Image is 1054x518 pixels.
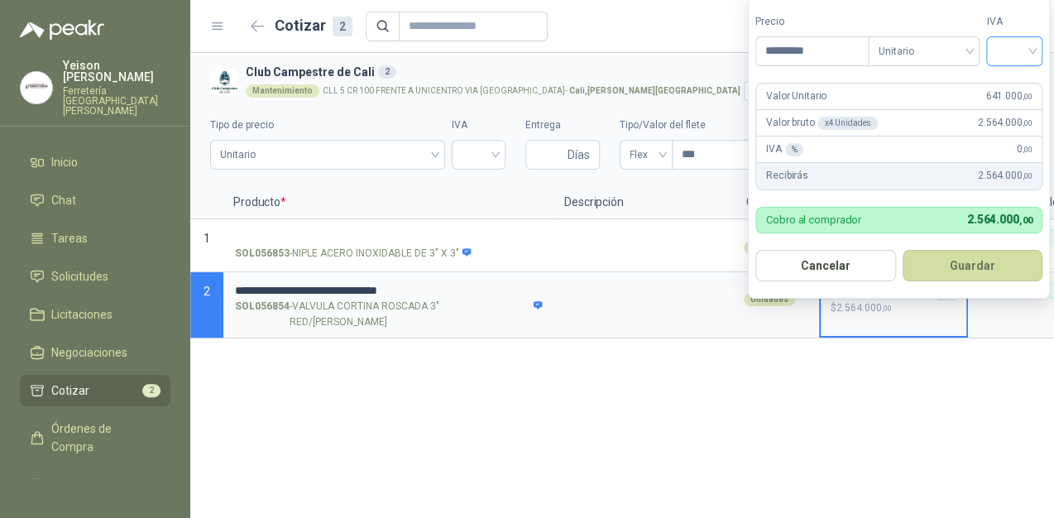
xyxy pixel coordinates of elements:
[235,246,472,261] p: - NIPLE ACERO INOXIDABLE DE 3" X 3"
[620,118,838,133] label: Tipo/Valor del flete
[766,214,861,225] p: Cobro al comprador
[1018,215,1032,226] span: ,00
[1022,145,1032,154] span: ,00
[985,89,1032,104] span: 641.000
[20,413,170,463] a: Órdenes de Compra
[1017,141,1032,157] span: 0
[21,72,52,103] img: Company Logo
[20,337,170,368] a: Negociaciones
[978,168,1032,184] span: 2.564.000
[882,304,892,313] span: ,00
[210,68,239,97] img: Company Logo
[51,229,88,247] span: Tareas
[378,65,396,79] div: 2
[744,293,795,306] div: Unidades
[63,60,170,83] p: Yeison [PERSON_NAME]
[903,250,1043,281] button: Guardar
[630,142,663,167] span: Flex
[785,143,804,156] div: %
[755,14,868,30] label: Precio
[766,141,803,157] p: IVA
[142,384,160,397] span: 2
[204,232,210,245] span: 1
[235,299,290,330] strong: SOL056854
[51,191,76,209] span: Chat
[220,142,435,167] span: Unitario
[51,420,155,456] span: Órdenes de Compra
[63,86,170,116] p: Ferretería [GEOGRAPHIC_DATA][PERSON_NAME]
[978,115,1032,131] span: 2.564.000
[333,17,352,36] div: 2
[1022,92,1032,101] span: ,00
[20,469,170,501] a: Remisiones
[817,117,878,130] div: x 4 Unidades
[744,241,795,254] div: Unidades
[766,89,826,104] p: Valor Unitario
[554,186,720,219] p: Descripción
[967,213,1032,226] span: 2.564.000
[246,63,1028,81] h3: Club Campestre de Cali
[51,381,89,400] span: Cotizar
[51,153,78,171] span: Inicio
[204,285,210,298] span: 2
[20,146,170,178] a: Inicio
[51,305,113,324] span: Licitaciones
[235,285,543,297] input: SOL056854-VALVULA CORTINA ROSCADA 3" RED/[PERSON_NAME]
[452,118,505,133] label: IVA
[831,300,956,316] p: $
[836,302,892,314] span: 2.564.000
[568,141,590,169] span: Días
[755,250,896,281] button: Cancelar
[20,375,170,406] a: Cotizar2
[246,84,319,98] div: Mantenimiento
[51,267,108,285] span: Solicitudes
[51,343,127,362] span: Negociaciones
[323,87,740,95] p: CLL 5 CR 100 FRENTE A UNICENTRO VIA [GEOGRAPHIC_DATA] -
[275,14,352,37] h2: Cotizar
[766,115,878,131] p: Valor bruto
[525,118,600,133] label: Entrega
[720,186,819,219] p: Cantidad
[223,186,554,219] p: Producto
[569,86,740,95] strong: Cali , [PERSON_NAME][GEOGRAPHIC_DATA]
[766,168,808,184] p: Recibirás
[20,20,104,40] img: Logo peakr
[20,261,170,292] a: Solicitudes
[1022,171,1032,180] span: ,00
[1022,118,1032,127] span: ,00
[210,118,445,133] label: Tipo de precio
[235,232,543,244] input: SOL056853-NIPLE ACERO INOXIDABLE DE 3" X 3"
[51,476,113,494] span: Remisiones
[235,246,290,261] strong: SOL056853
[986,14,1042,30] label: IVA
[20,185,170,216] a: Chat
[878,39,970,64] span: Unitario
[20,299,170,330] a: Licitaciones
[235,299,543,330] p: - VALVULA CORTINA ROSCADA 3" RED/[PERSON_NAME]
[20,223,170,254] a: Tareas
